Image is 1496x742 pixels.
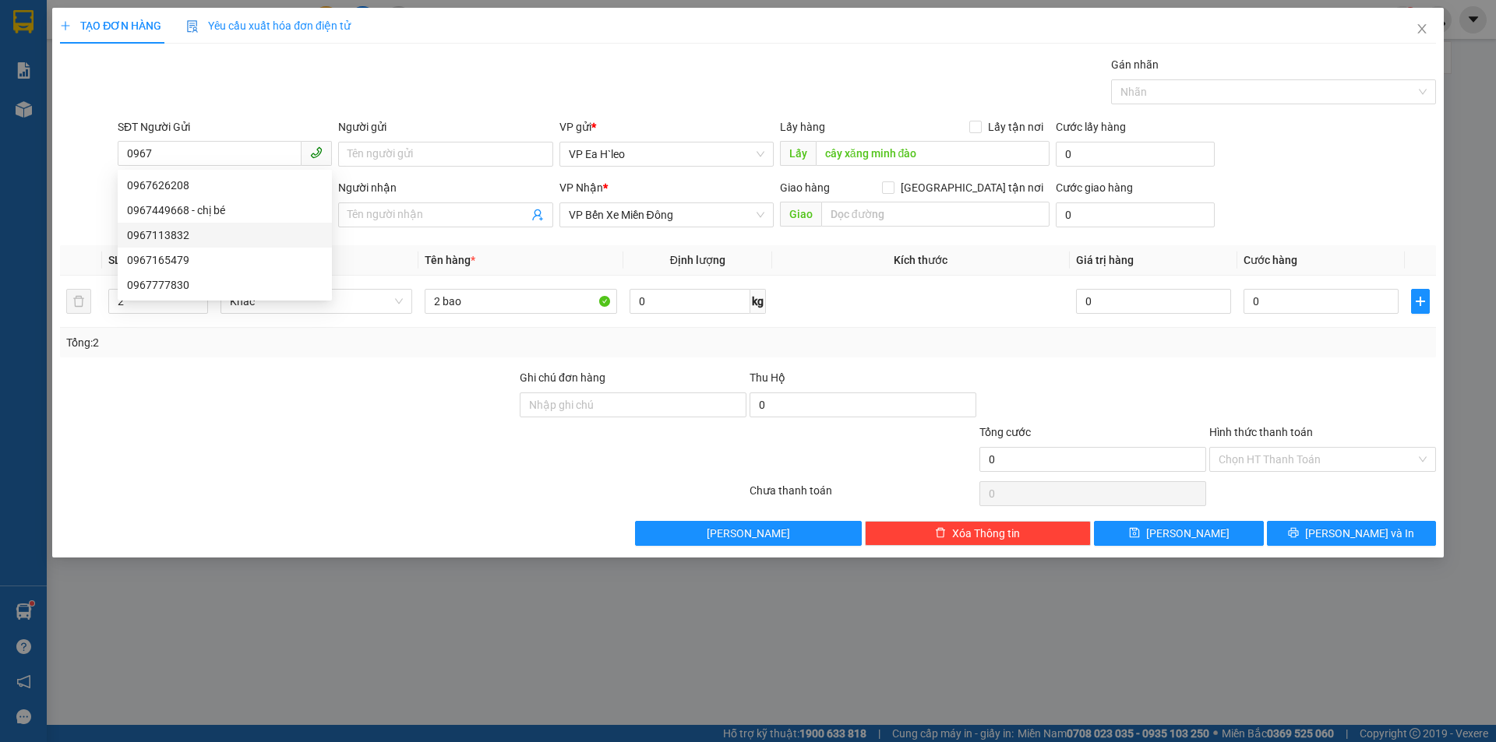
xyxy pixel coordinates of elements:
[66,334,577,351] div: Tổng: 2
[1288,527,1299,540] span: printer
[520,371,605,384] label: Ghi chú đơn hàng
[1244,254,1297,266] span: Cước hàng
[520,392,746,417] input: Ghi chú đơn hàng
[118,248,332,273] div: 0967165479
[230,290,404,313] span: Khác
[127,251,323,269] div: 0967165479
[1056,142,1215,167] input: Cước lấy hàng
[531,209,544,221] span: user-add
[559,181,603,194] span: VP Nhận
[569,142,764,166] span: VP Ea H`leo
[118,173,332,198] div: 0967626208
[780,141,816,166] span: Lấy
[780,181,830,194] span: Giao hàng
[127,202,323,219] div: 0967449668 - chị bé
[1146,525,1230,542] span: [PERSON_NAME]
[60,19,161,32] span: TẠO ĐƠN HÀNG
[1412,295,1429,308] span: plus
[66,289,91,314] button: delete
[1129,527,1140,540] span: save
[1094,521,1263,546] button: save[PERSON_NAME]
[1416,23,1428,35] span: close
[1209,426,1313,438] label: Hình thức thanh toán
[1111,58,1159,71] label: Gán nhãn
[816,141,1050,166] input: Dọc đường
[569,203,764,227] span: VP Bến Xe Miền Đông
[338,179,552,196] div: Người nhận
[1056,202,1215,227] input: Cước giao hàng
[780,202,821,227] span: Giao
[1411,289,1430,314] button: plus
[750,289,766,314] span: kg
[707,525,790,542] span: [PERSON_NAME]
[1076,254,1134,266] span: Giá trị hàng
[310,146,323,159] span: phone
[894,254,947,266] span: Kích thước
[748,482,978,509] div: Chưa thanh toán
[127,276,323,294] div: 0967777830
[425,254,475,266] span: Tên hàng
[982,118,1050,135] span: Lấy tận nơi
[118,198,332,223] div: 0967449668 - chị bé
[635,521,862,546] button: [PERSON_NAME]
[1305,525,1414,542] span: [PERSON_NAME] và In
[118,118,332,135] div: SĐT Người Gửi
[979,426,1031,438] span: Tổng cước
[821,202,1050,227] input: Dọc đường
[1400,8,1444,51] button: Close
[1076,289,1231,314] input: 0
[108,254,121,266] span: SL
[865,521,1092,546] button: deleteXóa Thông tin
[118,223,332,248] div: 0967113832
[338,118,552,135] div: Người gửi
[127,227,323,244] div: 0967113832
[780,121,825,133] span: Lấy hàng
[1267,521,1436,546] button: printer[PERSON_NAME] và In
[60,20,71,31] span: plus
[559,118,774,135] div: VP gửi
[425,289,617,314] input: VD: Bàn, Ghế
[186,20,199,33] img: icon
[935,527,946,540] span: delete
[118,273,332,297] div: 0967777830
[670,254,725,266] span: Định lượng
[952,525,1020,542] span: Xóa Thông tin
[1056,121,1126,133] label: Cước lấy hàng
[750,371,785,384] span: Thu Hộ
[186,19,351,32] span: Yêu cầu xuất hóa đơn điện tử
[894,179,1050,196] span: [GEOGRAPHIC_DATA] tận nơi
[127,177,323,194] div: 0967626208
[1056,181,1133,194] label: Cước giao hàng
